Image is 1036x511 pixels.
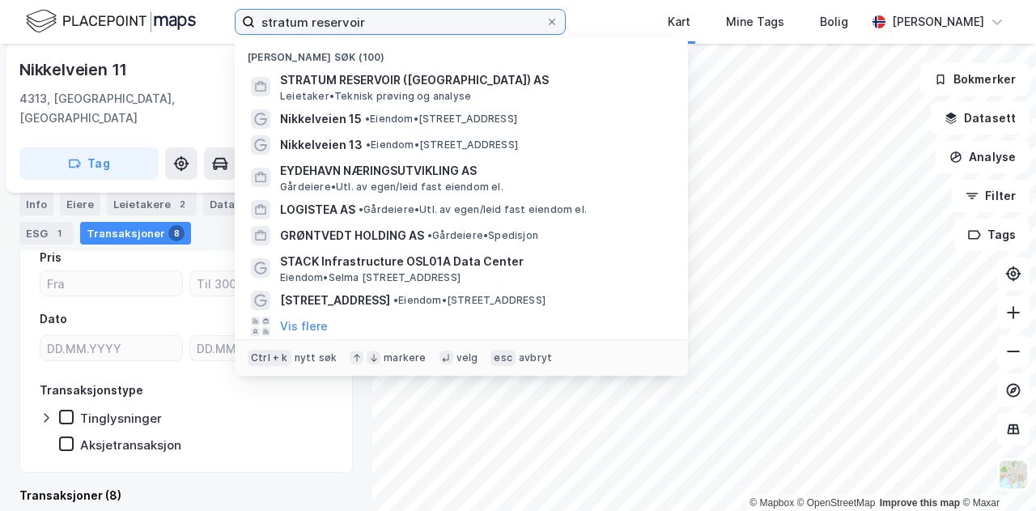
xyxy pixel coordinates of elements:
span: Nikkelveien 15 [280,109,362,129]
span: Gårdeiere • Spedisjon [427,229,538,242]
span: Eiendom • [STREET_ADDRESS] [393,294,546,307]
span: • [365,113,370,125]
div: Pris [40,248,62,267]
span: • [359,203,363,215]
a: Mapbox [749,497,794,509]
button: Tag [19,147,159,180]
span: • [393,294,398,306]
span: Eiendom • [STREET_ADDRESS] [366,138,518,151]
span: Gårdeiere • Utl. av egen/leid fast eiendom el. [280,181,503,194]
span: [STREET_ADDRESS] [280,291,390,310]
div: 1 [51,225,67,241]
div: Mine Tags [726,12,784,32]
span: GRØNTVEDT HOLDING AS [280,226,424,245]
span: • [427,229,432,241]
div: Transaksjoner [80,222,191,245]
div: Aksjetransaksjon [80,437,181,453]
div: Datasett [203,193,264,215]
div: velg [456,351,478,364]
span: • [366,138,371,151]
button: Bokmerker [920,63,1030,96]
input: Fra [40,271,182,296]
div: ESG [19,222,74,245]
div: Eiere [60,193,100,215]
input: DD.MM.YYYY [40,336,182,360]
iframe: Chat Widget [955,433,1036,511]
button: Datasett [931,102,1030,134]
a: Improve this map [880,497,960,509]
div: Kontrollprogram for chat [955,433,1036,511]
div: esc [490,350,516,366]
div: Info [19,193,53,215]
div: 8 [168,225,185,241]
input: Søk på adresse, matrikkel, gårdeiere, leietakere eller personer [255,10,546,34]
span: LOGISTEA AS [280,200,355,219]
img: logo.f888ab2527a4732fd821a326f86c7f29.svg [26,7,196,36]
div: Ctrl + k [248,350,291,366]
span: STRATUM RESERVOIR ([GEOGRAPHIC_DATA]) AS [280,70,669,90]
div: Nikkelveien 11 [19,57,130,83]
div: nytt søk [295,351,338,364]
div: Tinglysninger [80,411,162,426]
div: [PERSON_NAME] [892,12,984,32]
input: DD.MM.YYYY [190,336,332,360]
a: OpenStreetMap [797,497,876,509]
span: Nikkelveien 13 [280,135,363,155]
span: EYDEHAVN NÆRINGSUTVIKLING AS [280,161,669,181]
div: 2 [174,196,190,212]
input: Til 3000000 [190,271,332,296]
div: Transaksjonstype [40,381,143,400]
div: 4313, [GEOGRAPHIC_DATA], [GEOGRAPHIC_DATA] [19,89,260,128]
button: Vis flere [280,317,328,336]
div: Transaksjoner (8) [19,486,353,505]
button: Tags [954,219,1030,251]
div: Dato [40,309,67,329]
div: Bolig [820,12,848,32]
div: Leietakere [107,193,197,215]
span: Gårdeiere • Utl. av egen/leid fast eiendom el. [359,203,587,216]
button: Analyse [936,141,1030,173]
span: STACK Infrastructure OSL01A Data Center [280,252,669,271]
span: Eiendom • Selma [STREET_ADDRESS] [280,271,461,284]
span: Leietaker • Teknisk prøving og analyse [280,90,471,103]
button: Filter [952,180,1030,212]
span: Eiendom • [STREET_ADDRESS] [365,113,517,126]
div: markere [384,351,426,364]
div: Kart [668,12,690,32]
div: avbryt [519,351,552,364]
div: [PERSON_NAME] søk (100) [235,38,688,67]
